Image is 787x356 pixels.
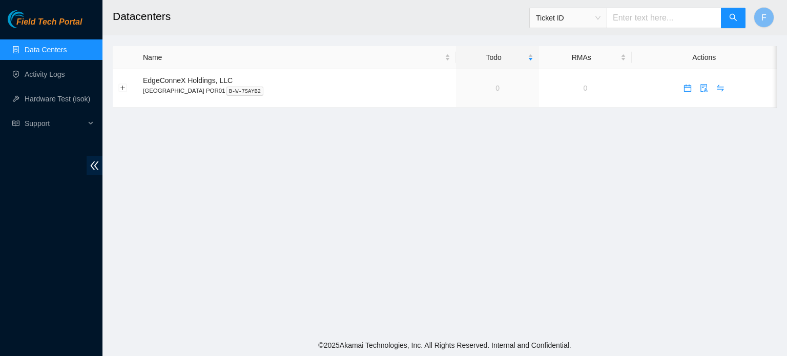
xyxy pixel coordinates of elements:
span: read [12,120,19,127]
span: audit [696,84,712,92]
button: F [754,7,774,28]
button: audit [696,80,712,96]
a: calendar [679,84,696,92]
span: search [729,13,737,23]
span: F [761,11,767,24]
input: Enter text here... [607,8,721,28]
a: Hardware Test (isok) [25,95,90,103]
span: Ticket ID [536,10,600,26]
a: audit [696,84,712,92]
span: Field Tech Portal [16,17,82,27]
button: calendar [679,80,696,96]
button: Expand row [119,84,127,92]
kbd: B-W-7SAYB2 [226,87,263,96]
span: Support [25,113,85,134]
a: 0 [583,84,587,92]
button: swap [712,80,729,96]
a: Data Centers [25,46,67,54]
p: [GEOGRAPHIC_DATA] POR01 [143,86,450,95]
span: double-left [87,156,102,175]
a: Akamai TechnologiesField Tech Portal [8,18,82,32]
span: calendar [680,84,695,92]
span: EdgeConneX Holdings, LLC [143,76,233,85]
a: swap [712,84,729,92]
a: Activity Logs [25,70,65,78]
a: 0 [495,84,500,92]
button: search [721,8,745,28]
footer: © 2025 Akamai Technologies, Inc. All Rights Reserved. Internal and Confidential. [102,334,787,356]
img: Akamai Technologies [8,10,52,28]
th: Actions [632,46,777,69]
